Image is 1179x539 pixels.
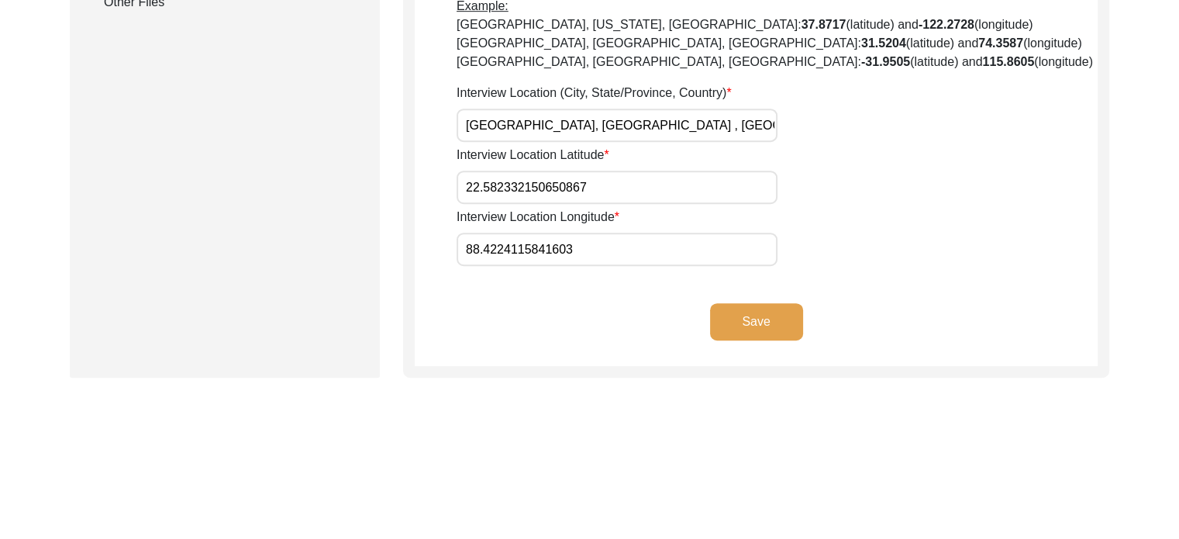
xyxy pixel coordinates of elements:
label: Interview Location Longitude [457,208,619,226]
b: -122.2728 [919,18,974,31]
label: Interview Location Latitude [457,146,609,164]
b: 37.8717 [802,18,846,31]
b: -31.9505 [861,55,910,68]
label: Interview Location (City, State/Province, Country) [457,84,732,102]
button: Save [710,303,803,340]
b: 31.5204 [861,36,906,50]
